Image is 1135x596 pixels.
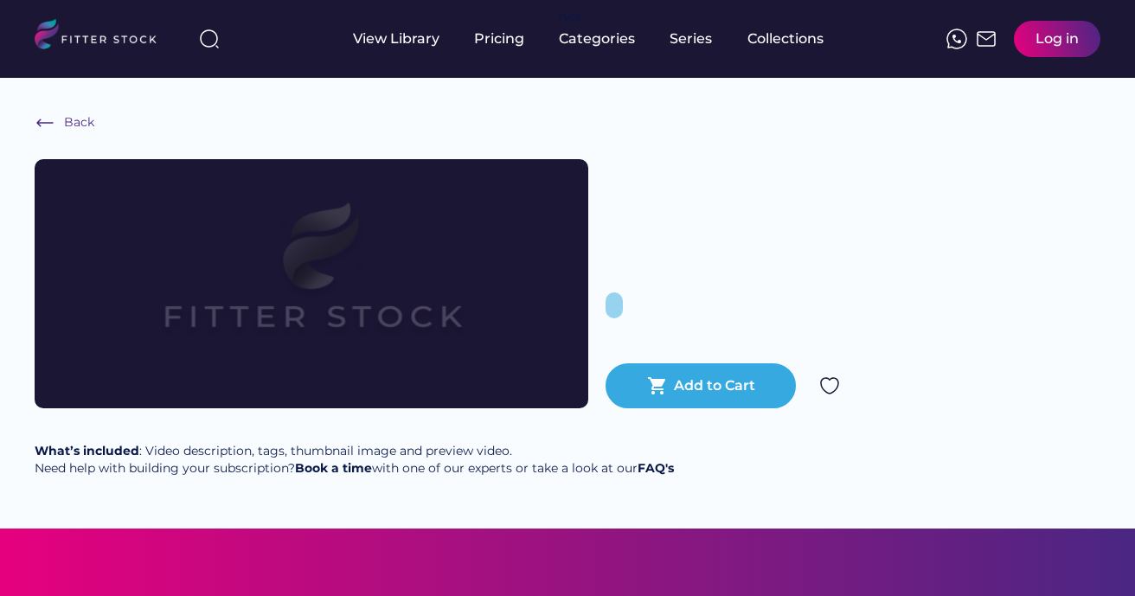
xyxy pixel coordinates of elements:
div: Pricing [474,29,524,48]
div: Back [64,114,94,131]
img: Frame%20%286%29.svg [35,112,55,133]
div: View Library [353,29,439,48]
img: Group%201000002324.svg [819,375,840,396]
div: Categories [559,29,635,48]
div: Series [670,29,713,48]
img: meteor-icons_whatsapp%20%281%29.svg [946,29,967,49]
div: : Video description, tags, thumbnail image and preview video. Need help with building your subscr... [35,443,674,477]
img: LOGO.svg [35,19,171,54]
a: Book a time [295,460,372,476]
img: Frame%2051.svg [976,29,997,49]
img: search-normal%203.svg [199,29,220,49]
div: fvck [559,9,581,26]
button: shopping_cart [647,375,668,396]
strong: What’s included [35,443,139,458]
a: FAQ's [638,460,674,476]
div: Add to Cart [674,376,755,395]
img: Frame%2079%20%281%29.svg [90,159,533,408]
div: Collections [747,29,824,48]
div: Log in [1036,29,1079,48]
